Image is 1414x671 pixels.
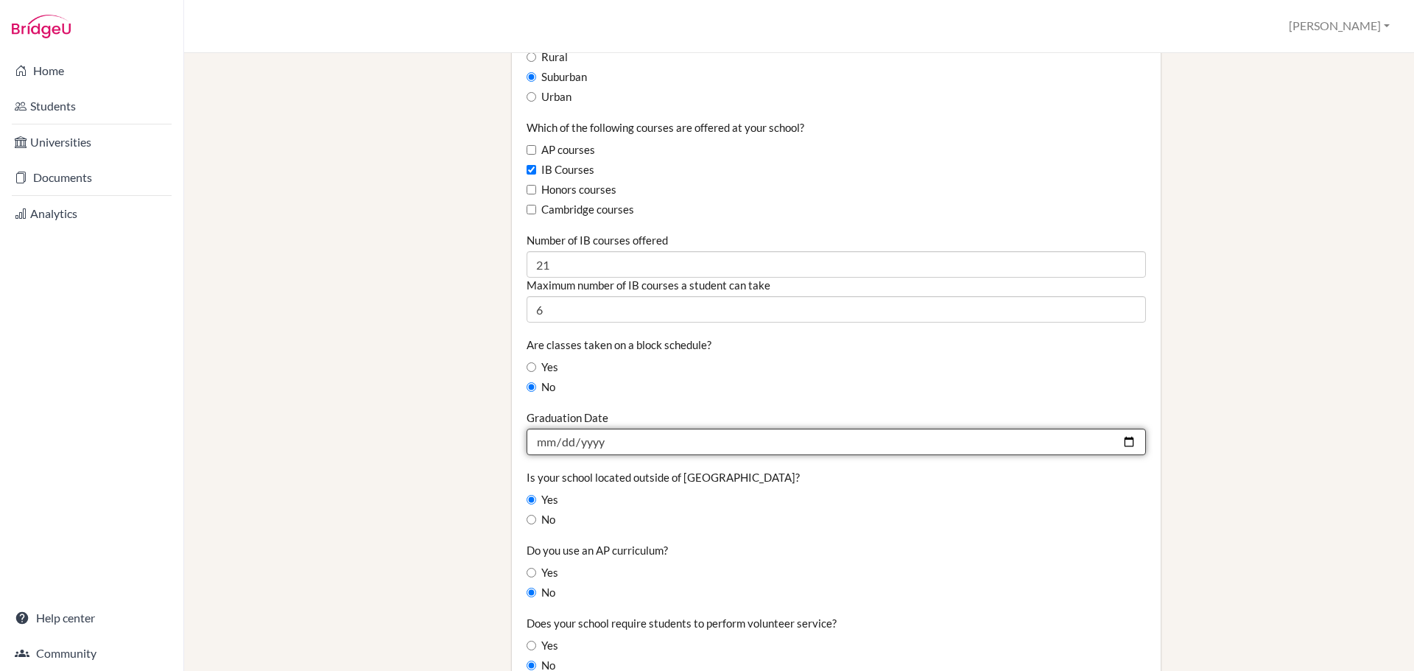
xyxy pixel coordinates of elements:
label: Urban [527,89,571,105]
label: Yes [527,359,558,376]
input: Yes [527,641,536,650]
label: Yes [527,492,558,508]
a: Universities [3,127,180,157]
a: Analytics [3,199,180,228]
input: Suburban [527,72,536,82]
input: Yes [527,362,536,372]
a: Documents [3,163,180,192]
input: No [527,661,536,670]
label: Suburban [527,69,587,85]
input: Cambridge courses [527,205,536,214]
label: Rural [527,49,568,66]
label: No [527,379,555,396]
input: Rural [527,52,536,62]
a: Home [3,56,180,85]
button: [PERSON_NAME] [1282,13,1396,40]
input: Yes [527,495,536,505]
label: IB Courses [527,162,594,178]
label: No [527,585,555,601]
label: Yes [527,565,558,581]
input: Urban [527,92,536,102]
input: AP courses [527,145,536,155]
label: Cambridge courses [527,202,634,218]
label: Number of IB courses offered [527,233,668,247]
label: Is your school located outside of [GEOGRAPHIC_DATA]? [527,470,800,485]
input: No [527,382,536,392]
label: No [527,512,555,528]
label: Does your school require students to perform volunteer service? [527,616,837,630]
label: AP courses [527,142,595,158]
input: IB Courses [527,165,536,175]
a: Community [3,639,180,668]
label: Maximum number of IB courses a student can take [527,278,770,292]
a: Help center [3,603,180,633]
img: Bridge-U [12,15,71,38]
a: Students [3,91,180,121]
input: Yes [527,568,536,577]
input: No [527,515,536,524]
label: Yes [527,638,558,654]
label: Do you use an AP curriculum? [527,543,668,558]
label: Graduation Date [527,410,608,425]
input: No [527,588,536,597]
input: Honors courses [527,185,536,194]
div: Which of the following courses are offered at your school? [527,120,1146,218]
label: Honors courses [527,182,616,198]
label: Are classes taken on a block schedule? [527,337,711,352]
